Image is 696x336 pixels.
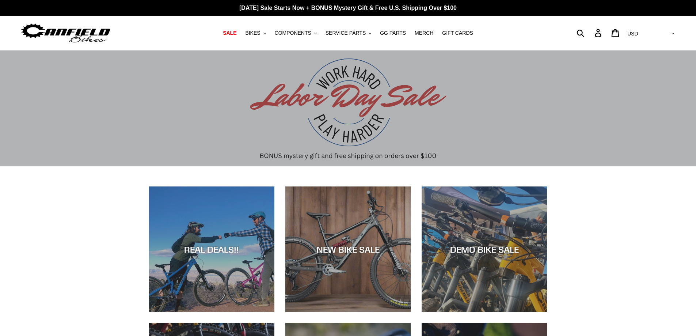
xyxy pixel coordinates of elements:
[149,186,274,312] a: REAL DEALS!!
[415,30,433,36] span: MERCH
[285,186,411,312] a: NEW BIKE SALE
[245,30,260,36] span: BIKES
[411,28,437,38] a: MERCH
[219,28,240,38] a: SALE
[442,30,473,36] span: GIFT CARDS
[380,30,406,36] span: GG PARTS
[149,244,274,254] div: REAL DEALS!!
[223,30,236,36] span: SALE
[20,22,111,45] img: Canfield Bikes
[241,28,269,38] button: BIKES
[285,244,411,254] div: NEW BIKE SALE
[271,28,320,38] button: COMPONENTS
[275,30,311,36] span: COMPONENTS
[322,28,375,38] button: SERVICE PARTS
[438,28,477,38] a: GIFT CARDS
[422,186,547,312] a: DEMO BIKE SALE
[376,28,410,38] a: GG PARTS
[326,30,366,36] span: SERVICE PARTS
[422,244,547,254] div: DEMO BIKE SALE
[581,25,599,41] input: Search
